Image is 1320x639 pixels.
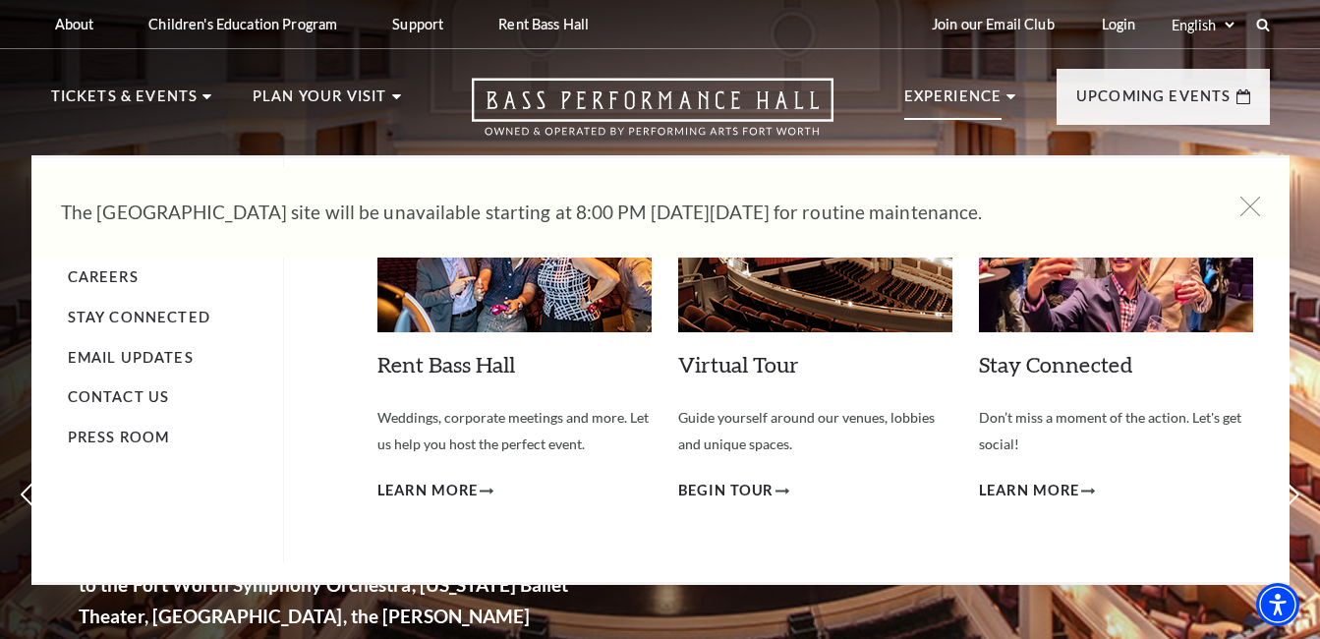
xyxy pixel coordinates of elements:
[148,16,337,32] p: Children's Education Program
[377,405,652,457] p: Weddings, corporate meetings and more. Let us help you host the perfect event.
[377,351,515,378] a: Rent Bass Hall
[678,351,799,378] a: Virtual Tour
[68,349,194,366] a: Email Updates
[68,268,139,285] a: Careers
[678,479,775,503] span: Begin Tour
[68,388,170,405] a: Contact Us
[979,185,1253,332] img: Stay Connected
[1168,16,1237,34] select: Select:
[61,197,1201,228] p: The [GEOGRAPHIC_DATA] site will be unavailable starting at 8:00 PM [DATE][DATE] for routine maint...
[55,16,94,32] p: About
[904,85,1003,120] p: Experience
[401,78,904,155] a: Open this option
[1076,85,1232,120] p: Upcoming Events
[979,405,1253,457] p: Don’t miss a moment of the action. Let's get social!
[979,479,1080,503] span: Learn More
[678,185,952,332] img: Virtual Tour
[498,16,589,32] p: Rent Bass Hall
[678,405,952,457] p: Guide yourself around our venues, lobbies and unique spaces.
[678,479,790,503] a: Begin Tour
[392,16,443,32] p: Support
[68,309,210,325] a: Stay Connected
[377,479,494,503] a: Learn More Rent Bass Hall
[68,429,170,445] a: Press Room
[253,85,387,120] p: Plan Your Visit
[979,479,1096,503] a: Learn More Stay Connected
[1256,583,1299,626] div: Accessibility Menu
[377,185,652,332] img: Rent Bass Hall
[51,85,199,120] p: Tickets & Events
[979,351,1132,378] a: Stay Connected
[377,479,479,503] span: Learn More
